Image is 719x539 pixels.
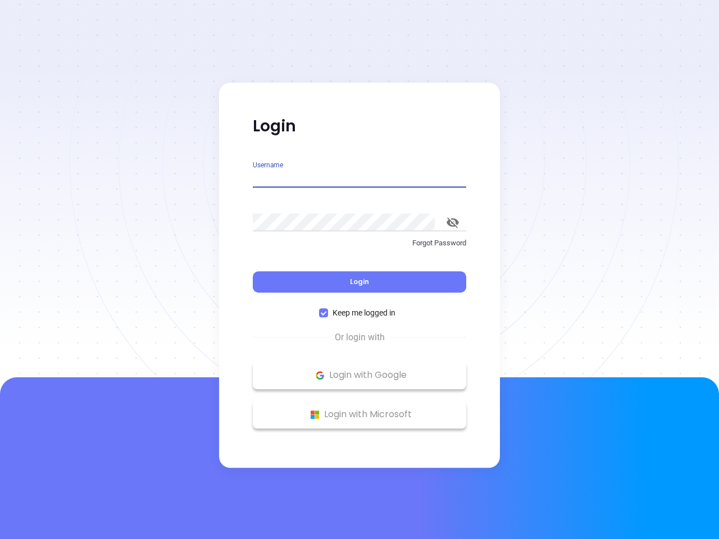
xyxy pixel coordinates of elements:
[308,408,322,422] img: Microsoft Logo
[253,162,283,168] label: Username
[329,331,390,344] span: Or login with
[253,361,466,389] button: Google Logo Login with Google
[253,116,466,136] p: Login
[328,307,400,319] span: Keep me logged in
[313,368,327,382] img: Google Logo
[258,406,461,423] p: Login with Microsoft
[253,271,466,293] button: Login
[258,367,461,383] p: Login with Google
[253,237,466,249] p: Forgot Password
[253,400,466,428] button: Microsoft Logo Login with Microsoft
[350,277,369,286] span: Login
[253,237,466,258] a: Forgot Password
[439,209,466,236] button: toggle password visibility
